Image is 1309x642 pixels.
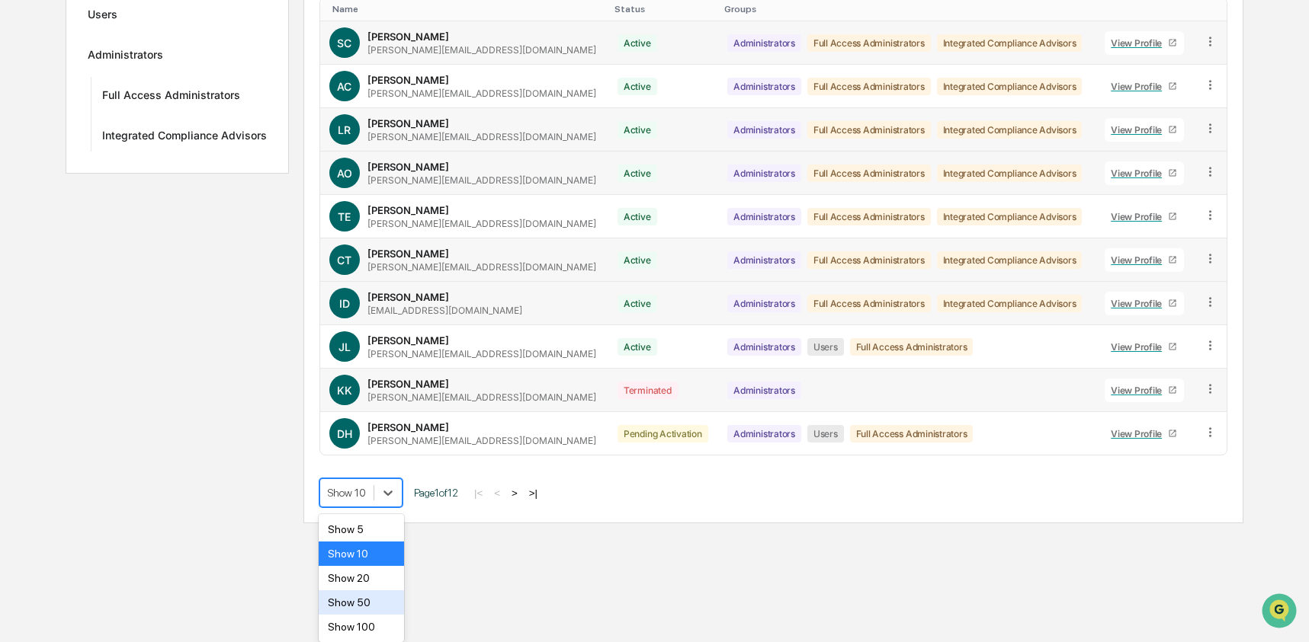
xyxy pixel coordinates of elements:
[367,204,449,216] div: [PERSON_NAME]
[807,34,931,52] div: Full Access Administrators
[507,487,522,500] button: >
[337,37,351,50] span: SC
[937,78,1083,95] div: Integrated Compliance Advisors
[618,251,657,269] div: Active
[337,167,352,180] span: AO
[1111,81,1168,92] div: View Profile
[807,295,931,312] div: Full Access Administrators
[152,258,184,270] span: Pylon
[367,218,596,229] div: [PERSON_NAME][EMAIL_ADDRESS][DOMAIN_NAME]
[1111,385,1168,396] div: View Profile
[414,487,458,499] span: Page 1 of 12
[30,221,96,236] span: Data Lookup
[850,425,974,442] div: Full Access Administrators
[1111,168,1168,179] div: View Profile
[937,121,1083,139] div: Integrated Compliance Advisors
[1102,4,1188,14] div: Toggle SortBy
[367,161,449,173] div: [PERSON_NAME]
[1105,161,1184,185] a: View Profile
[367,261,596,273] div: [PERSON_NAME][EMAIL_ADDRESS][DOMAIN_NAME]
[88,8,117,26] div: Users
[1105,205,1184,228] a: View Profile
[1105,118,1184,142] a: View Profile
[15,32,278,56] p: How can we help?
[319,590,405,615] div: Show 50
[727,382,801,399] div: Administrators
[126,192,189,207] span: Attestations
[88,48,163,66] div: Administrators
[727,121,801,139] div: Administrators
[367,248,449,260] div: [PERSON_NAME]
[727,338,801,356] div: Administrators
[1105,292,1184,315] a: View Profile
[937,295,1083,312] div: Integrated Compliance Advisors
[102,129,267,147] div: Integrated Compliance Advisors
[724,4,1089,14] div: Toggle SortBy
[937,251,1083,269] div: Integrated Compliance Advisors
[367,30,449,43] div: [PERSON_NAME]
[367,44,596,56] div: [PERSON_NAME][EMAIL_ADDRESS][DOMAIN_NAME]
[1105,335,1184,359] a: View Profile
[1105,31,1184,55] a: View Profile
[618,295,657,312] div: Active
[367,174,596,186] div: [PERSON_NAME][EMAIL_ADDRESS][DOMAIN_NAME]
[618,164,657,182] div: Active
[614,4,712,14] div: Toggle SortBy
[337,80,351,93] span: AC
[937,164,1083,182] div: Integrated Compliance Advisors
[319,615,405,639] div: Show 100
[338,123,351,136] span: LR
[727,295,801,312] div: Administrators
[339,297,350,310] span: ID
[618,425,708,442] div: Pending Activation
[367,435,596,446] div: [PERSON_NAME][EMAIL_ADDRESS][DOMAIN_NAME]
[1111,341,1168,353] div: View Profile
[367,131,596,142] div: [PERSON_NAME][EMAIL_ADDRESS][DOMAIN_NAME]
[367,334,449,347] div: [PERSON_NAME]
[937,208,1083,225] div: Integrated Compliance Advisors
[338,210,351,223] span: TE
[9,186,104,213] a: 🖐️Preclearance
[52,132,193,144] div: We're available if you need us!
[1111,298,1168,309] div: View Profile
[850,338,974,356] div: Full Access Administrators
[1206,4,1221,14] div: Toggle SortBy
[727,34,801,52] div: Administrators
[102,88,240,107] div: Full Access Administrators
[489,487,505,500] button: <
[337,427,352,440] span: DH
[104,186,195,213] a: 🗄️Attestations
[1260,592,1301,633] iframe: Open customer support
[319,566,405,590] div: Show 20
[807,425,844,442] div: Users
[1105,422,1184,446] a: View Profile
[618,121,657,139] div: Active
[727,164,801,182] div: Administrators
[807,121,931,139] div: Full Access Administrators
[618,34,657,52] div: Active
[319,541,405,566] div: Show 10
[107,257,184,270] a: Powered byPylon
[1111,124,1168,136] div: View Profile
[367,348,596,359] div: [PERSON_NAME][EMAIL_ADDRESS][DOMAIN_NAME]
[30,192,98,207] span: Preclearance
[337,384,352,397] span: KK
[618,382,678,399] div: Terminated
[807,164,931,182] div: Full Access Administrators
[1111,428,1168,439] div: View Profile
[1105,75,1184,98] a: View Profile
[807,208,931,225] div: Full Access Administrators
[367,378,449,390] div: [PERSON_NAME]
[1111,211,1168,222] div: View Profile
[332,4,602,14] div: Toggle SortBy
[1105,378,1184,402] a: View Profile
[525,487,542,500] button: >|
[367,391,596,403] div: [PERSON_NAME][EMAIL_ADDRESS][DOMAIN_NAME]
[727,78,801,95] div: Administrators
[367,117,449,129] div: [PERSON_NAME]
[937,34,1083,52] div: Integrated Compliance Advisors
[52,117,250,132] div: Start new chat
[15,222,27,235] div: 🔎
